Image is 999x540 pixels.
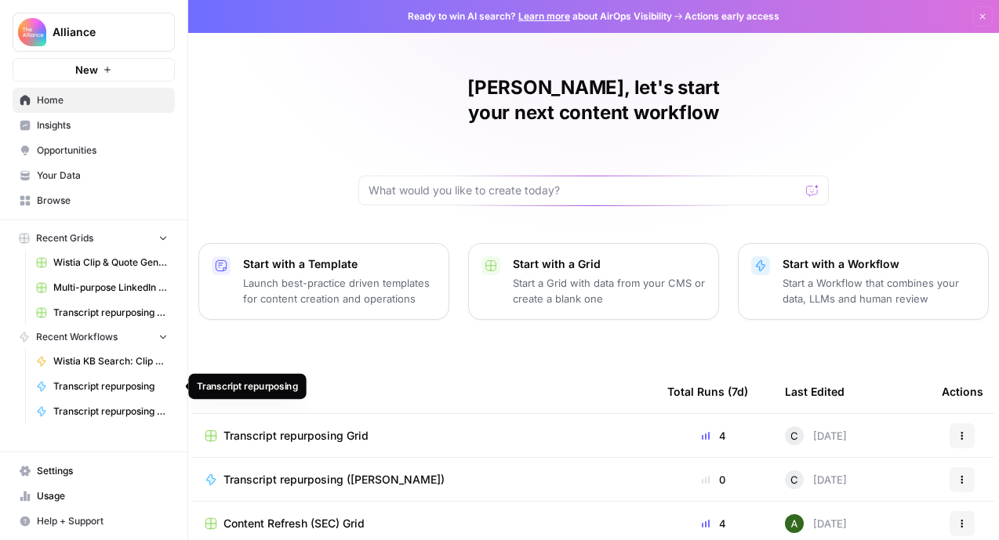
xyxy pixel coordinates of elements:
[790,428,798,444] span: C
[205,516,642,531] a: Content Refresh (SEC) Grid
[223,428,369,444] span: Transcript repurposing Grid
[53,379,168,393] span: Transcript repurposing
[37,464,168,478] span: Settings
[29,374,175,399] a: Transcript repurposing
[13,113,175,138] a: Insights
[37,93,168,107] span: Home
[513,256,706,272] p: Start with a Grid
[667,428,760,444] div: 4
[29,250,175,275] a: Wistia Clip & Quote Generator
[785,470,847,489] div: [DATE]
[243,275,436,306] p: Launch best-practice driven templates for content creation and operations
[37,169,168,183] span: Your Data
[13,325,175,349] button: Recent Workflows
[223,516,365,531] span: Content Refresh (SEC) Grid
[408,9,672,24] span: Ready to win AI search? about AirOps Visibility
[785,426,847,445] div: [DATE]
[198,243,449,320] button: Start with a TemplateLaunch best-practice driven templates for content creation and operations
[37,489,168,503] span: Usage
[738,243,989,320] button: Start with a WorkflowStart a Workflow that combines your data, LLMs and human review
[205,428,642,444] a: Transcript repurposing Grid
[223,472,445,487] span: Transcript repurposing ([PERSON_NAME])
[369,183,800,198] input: What would you like to create today?
[518,10,570,22] a: Learn more
[243,256,436,272] p: Start with a Template
[785,370,845,413] div: Last Edited
[785,514,847,533] div: [DATE]
[13,163,175,188] a: Your Data
[18,18,46,46] img: Alliance Logo
[685,9,779,24] span: Actions early access
[790,472,798,487] span: C
[37,194,168,208] span: Browse
[358,75,829,125] h1: [PERSON_NAME], let's start your next content workflow
[53,404,168,419] span: Transcript repurposing ([PERSON_NAME])
[13,13,175,52] button: Workspace: Alliance
[942,370,983,413] div: Actions
[13,58,175,82] button: New
[205,370,642,413] div: Recent
[785,514,804,533] img: d65nc20463hou62czyfowuui0u3g
[13,509,175,534] button: Help + Support
[13,88,175,113] a: Home
[53,281,168,295] span: Multi-purpose LinkedIn Workflow Grid
[29,275,175,300] a: Multi-purpose LinkedIn Workflow Grid
[783,256,975,272] p: Start with a Workflow
[197,379,298,393] div: Transcript repurposing
[53,354,168,368] span: Wistia KB Search: Clip & Takeaway Generator
[36,231,93,245] span: Recent Grids
[37,118,168,132] span: Insights
[513,275,706,306] p: Start a Grid with data from your CMS or create a blank one
[13,227,175,250] button: Recent Grids
[13,188,175,213] a: Browse
[667,516,760,531] div: 4
[13,484,175,509] a: Usage
[667,472,760,487] div: 0
[29,349,175,374] a: Wistia KB Search: Clip & Takeaway Generator
[37,143,168,158] span: Opportunities
[53,256,168,270] span: Wistia Clip & Quote Generator
[29,300,175,325] a: Transcript repurposing Grid
[29,399,175,424] a: Transcript repurposing ([PERSON_NAME])
[75,62,98,78] span: New
[13,458,175,484] a: Settings
[53,24,147,40] span: Alliance
[783,275,975,306] p: Start a Workflow that combines your data, LLMs and human review
[468,243,719,320] button: Start with a GridStart a Grid with data from your CMS or create a blank one
[36,330,118,344] span: Recent Workflows
[53,306,168,320] span: Transcript repurposing Grid
[37,514,168,528] span: Help + Support
[667,370,748,413] div: Total Runs (7d)
[13,138,175,163] a: Opportunities
[205,472,642,487] a: Transcript repurposing ([PERSON_NAME])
